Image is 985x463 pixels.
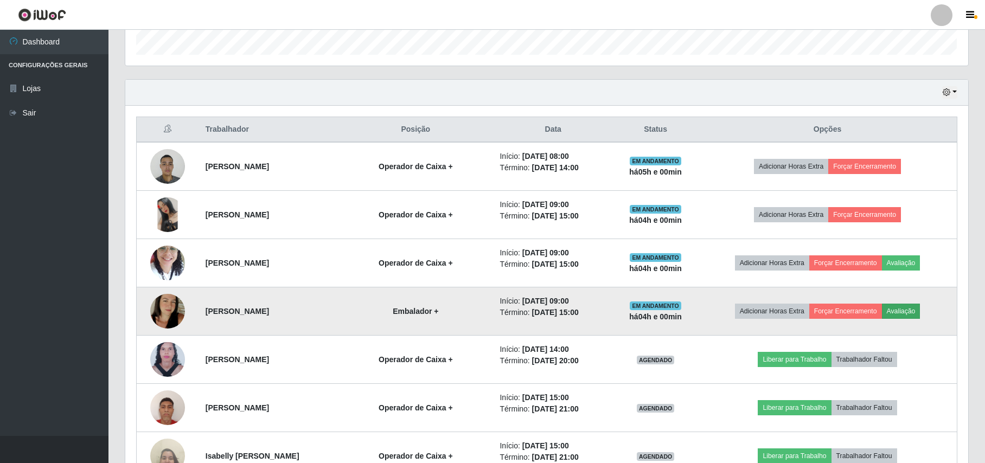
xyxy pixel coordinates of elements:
time: [DATE] 09:00 [522,248,569,257]
strong: Operador de Caixa + [379,403,453,412]
strong: há 04 h e 00 min [629,264,682,273]
strong: Operador de Caixa + [379,259,453,267]
th: Trabalhador [199,117,338,143]
strong: há 04 h e 00 min [629,216,682,224]
li: Início: [500,440,606,452]
time: [DATE] 15:00 [532,308,579,317]
strong: Operador de Caixa + [379,210,453,219]
li: Término: [500,210,606,222]
time: [DATE] 20:00 [532,356,579,365]
strong: [PERSON_NAME] [206,162,269,171]
img: CoreUI Logo [18,8,66,22]
strong: [PERSON_NAME] [206,210,269,219]
time: [DATE] 21:00 [532,453,579,461]
img: 1730588148505.jpeg [150,197,185,232]
img: 1739952008601.jpeg [150,240,185,286]
strong: Embalador + [393,307,438,316]
button: Trabalhador Faltou [832,352,897,367]
button: Adicionar Horas Extra [754,159,828,174]
li: Início: [500,295,606,307]
span: EM ANDAMENTO [630,205,681,214]
strong: [PERSON_NAME] [206,403,269,412]
button: Forçar Encerramento [828,207,901,222]
span: EM ANDAMENTO [630,157,681,165]
li: Término: [500,355,606,366]
strong: [PERSON_NAME] [206,259,269,267]
strong: há 05 h e 00 min [629,168,682,176]
strong: Operador de Caixa + [379,162,453,171]
th: Opções [698,117,957,143]
li: Início: [500,151,606,162]
time: [DATE] 09:00 [522,200,569,209]
time: [DATE] 15:00 [532,260,579,268]
span: AGENDADO [637,452,675,461]
button: Adicionar Horas Extra [754,207,828,222]
button: Trabalhador Faltou [832,400,897,415]
button: Avaliação [882,304,920,319]
li: Início: [500,392,606,403]
time: [DATE] 15:00 [532,211,579,220]
button: Forçar Encerramento [828,159,901,174]
li: Início: [500,199,606,210]
button: Forçar Encerramento [809,255,882,271]
strong: há 04 h e 00 min [629,312,682,321]
strong: Operador de Caixa + [379,452,453,460]
img: 1726522816232.jpeg [150,143,185,189]
strong: [PERSON_NAME] [206,307,269,316]
li: Término: [500,403,606,415]
time: [DATE] 21:00 [532,404,579,413]
button: Forçar Encerramento [809,304,882,319]
button: Adicionar Horas Extra [735,255,809,271]
span: EM ANDAMENTO [630,253,681,262]
time: [DATE] 08:00 [522,152,569,160]
button: Liberar para Trabalho [758,400,831,415]
time: [DATE] 15:00 [522,441,569,450]
li: Início: [500,247,606,259]
li: Início: [500,344,606,355]
li: Término: [500,259,606,270]
li: Término: [500,452,606,463]
span: AGENDADO [637,404,675,413]
th: Data [493,117,613,143]
img: 1682443314153.jpeg [150,280,185,342]
span: AGENDADO [637,356,675,364]
li: Término: [500,162,606,173]
th: Posição [338,117,493,143]
strong: [PERSON_NAME] [206,355,269,364]
th: Status [613,117,698,143]
time: [DATE] 14:00 [522,345,569,353]
strong: Isabelly [PERSON_NAME] [206,452,299,460]
li: Término: [500,307,606,318]
strong: Operador de Caixa + [379,355,453,364]
span: EM ANDAMENTO [630,301,681,310]
button: Adicionar Horas Extra [735,304,809,319]
img: 1728382310331.jpeg [150,336,185,383]
time: [DATE] 09:00 [522,297,569,305]
button: Avaliação [882,255,920,271]
img: 1709472151411.jpeg [150,384,185,430]
button: Liberar para Trabalho [758,352,831,367]
time: [DATE] 14:00 [532,163,579,172]
time: [DATE] 15:00 [522,393,569,402]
